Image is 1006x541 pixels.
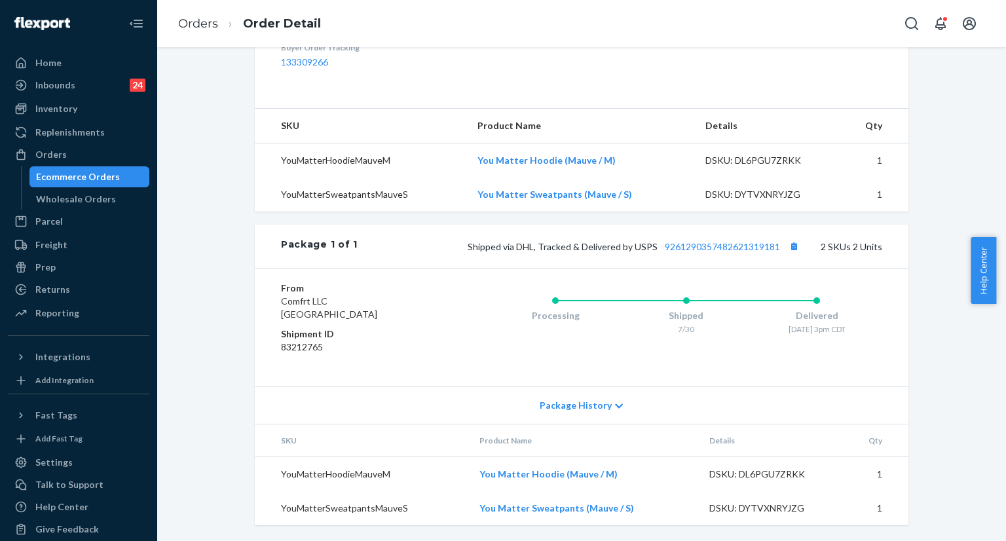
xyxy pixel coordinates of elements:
[35,523,99,536] div: Give Feedback
[8,373,149,388] a: Add Integration
[709,502,832,515] div: DSKU: DYTVXNRYJZG
[35,350,90,364] div: Integrations
[36,193,116,206] div: Wholesale Orders
[35,456,73,469] div: Settings
[8,303,149,324] a: Reporting
[956,10,982,37] button: Open account menu
[479,502,634,513] a: You Matter Sweatpants (Mauve / S)
[35,307,79,320] div: Reporting
[358,238,882,255] div: 2 SKUs 2 Units
[540,399,612,412] span: Package History
[479,468,618,479] a: You Matter Hoodie (Mauve / M)
[8,75,149,96] a: Inbounds24
[751,309,882,322] div: Delivered
[8,98,149,119] a: Inventory
[35,375,94,386] div: Add Integration
[467,109,695,143] th: Product Name
[899,10,925,37] button: Open Search Box
[842,424,908,457] th: Qty
[35,79,75,92] div: Inbounds
[842,457,908,492] td: 1
[8,144,149,165] a: Orders
[36,170,120,183] div: Ecommerce Orders
[839,109,908,143] th: Qty
[8,405,149,426] button: Fast Tags
[178,16,218,31] a: Orders
[8,122,149,143] a: Replenishments
[35,478,103,491] div: Talk to Support
[842,491,908,525] td: 1
[281,42,487,53] dt: Buyer Order Tracking
[477,155,616,166] a: You Matter Hoodie (Mauve / M)
[255,109,467,143] th: SKU
[621,309,752,322] div: Shipped
[971,237,996,304] button: Help Center
[8,234,149,255] a: Freight
[8,474,149,495] a: Talk to Support
[8,346,149,367] button: Integrations
[35,238,67,252] div: Freight
[35,126,105,139] div: Replenishments
[8,52,149,73] a: Home
[839,177,908,212] td: 1
[130,79,145,92] div: 24
[705,154,829,167] div: DSKU: DL6PGU7ZRKK
[255,143,467,178] td: YouMatterHoodieMauveM
[35,215,63,228] div: Parcel
[8,519,149,540] button: Give Feedback
[705,188,829,201] div: DSKU: DYTVXNRYJZG
[468,241,802,252] span: Shipped via DHL, Tracked & Delivered by USPS
[695,109,839,143] th: Details
[490,309,621,322] div: Processing
[35,148,67,161] div: Orders
[927,10,954,37] button: Open notifications
[243,16,321,31] a: Order Detail
[281,56,328,67] a: 133309266
[8,452,149,473] a: Settings
[709,468,832,481] div: DSKU: DL6PGU7ZRKK
[255,491,469,525] td: YouMatterSweatpantsMauveS
[35,500,88,513] div: Help Center
[699,424,843,457] th: Details
[35,433,83,444] div: Add Fast Tag
[785,238,802,255] button: Copy tracking number
[35,56,62,69] div: Home
[29,166,150,187] a: Ecommerce Orders
[35,409,77,422] div: Fast Tags
[839,143,908,178] td: 1
[8,211,149,232] a: Parcel
[469,424,699,457] th: Product Name
[621,324,752,335] div: 7/30
[123,10,149,37] button: Close Navigation
[281,341,438,354] dd: 83212765
[35,261,56,274] div: Prep
[281,327,438,341] dt: Shipment ID
[8,431,149,447] a: Add Fast Tag
[35,283,70,296] div: Returns
[477,189,632,200] a: You Matter Sweatpants (Mauve / S)
[751,324,882,335] div: [DATE] 3pm CDT
[8,496,149,517] a: Help Center
[8,257,149,278] a: Prep
[29,189,150,210] a: Wholesale Orders
[281,282,438,295] dt: From
[281,238,358,255] div: Package 1 of 1
[255,177,467,212] td: YouMatterSweatpantsMauveS
[255,457,469,492] td: YouMatterHoodieMauveM
[35,102,77,115] div: Inventory
[14,17,70,30] img: Flexport logo
[255,424,469,457] th: SKU
[8,279,149,300] a: Returns
[665,241,780,252] a: 9261290357482621319181
[281,295,377,320] span: Comfrt LLC [GEOGRAPHIC_DATA]
[168,5,331,43] ol: breadcrumbs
